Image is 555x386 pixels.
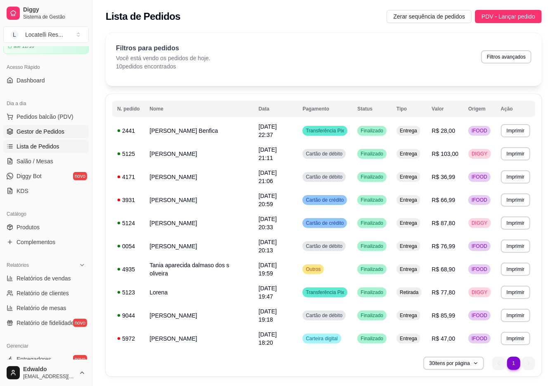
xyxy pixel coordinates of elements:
td: [PERSON_NAME] [145,327,254,350]
div: Gerenciar [3,339,89,353]
a: Lista de Pedidos [3,140,89,153]
a: Relatório de clientes [3,287,89,300]
span: Dashboard [17,76,45,85]
span: IFOOD [470,312,489,319]
span: Finalizado [359,266,385,273]
th: Origem [463,101,496,117]
span: Zerar sequência de pedidos [393,12,465,21]
span: Cartão de débito [304,243,344,249]
span: Cartão de débito [304,151,344,157]
span: Outros [304,266,322,273]
span: Diggy Bot [17,172,42,180]
span: Entregadores [17,355,51,363]
span: Entrega [398,266,419,273]
button: Imprimir [501,147,530,160]
span: [DATE] 20:13 [259,239,277,254]
span: Relatórios [7,262,29,268]
span: [EMAIL_ADDRESS][DOMAIN_NAME] [23,373,76,380]
article: até 12/10 [14,43,34,49]
button: Zerar sequência de pedidos [387,10,472,23]
span: Finalizado [359,289,385,296]
p: Você está vendo os pedidos de hoje. [116,54,210,62]
span: Cartão de débito [304,312,344,319]
th: Nome [145,101,254,117]
span: Finalizado [359,335,385,342]
button: Imprimir [501,240,530,253]
td: [PERSON_NAME] Benfica [145,119,254,142]
th: Status [352,101,392,117]
span: Entrega [398,151,419,157]
li: pagination item 1 active [507,357,520,370]
span: Finalizado [359,174,385,180]
span: Entrega [398,127,419,134]
th: Pagamento [298,101,352,117]
span: R$ 103,00 [432,151,458,157]
span: [DATE] 19:47 [259,285,277,300]
span: IFOOD [470,127,489,134]
span: Finalizado [359,220,385,226]
a: KDS [3,184,89,198]
th: Tipo [392,101,427,117]
button: 30itens por página [423,357,484,370]
span: Entrega [398,335,419,342]
div: 5125 [117,150,140,158]
span: IFOOD [470,197,489,203]
span: R$ 47,00 [432,335,455,342]
span: Relatório de mesas [17,304,66,312]
th: N. pedido [112,101,145,117]
span: R$ 28,00 [432,127,455,134]
button: Imprimir [501,309,530,322]
span: Entrega [398,220,419,226]
span: Cartão de débito [304,174,344,180]
span: R$ 66,99 [432,197,455,203]
span: [DATE] 19:59 [259,262,277,277]
td: [PERSON_NAME] [145,212,254,235]
div: Catálogo [3,207,89,221]
div: 3931 [117,196,140,204]
span: Carteira digital [304,335,339,342]
span: R$ 68,90 [432,266,455,273]
button: Imprimir [501,332,530,345]
a: Dashboard [3,74,89,87]
th: Data [254,101,298,117]
span: Cartão de crédito [304,220,345,226]
span: Produtos [17,223,40,231]
div: 5123 [117,288,140,297]
span: Finalizado [359,127,385,134]
a: Relatórios de vendas [3,272,89,285]
button: Imprimir [501,263,530,276]
span: [DATE] 21:06 [259,169,277,184]
span: Entrega [398,312,419,319]
span: DIGGY [470,289,489,296]
button: Imprimir [501,124,530,137]
a: Relatório de mesas [3,301,89,315]
button: Pedidos balcão (PDV) [3,110,89,123]
span: Transferência Pix [304,289,346,296]
button: Imprimir [501,170,530,184]
span: [DATE] 20:59 [259,193,277,207]
button: Select a team [3,26,89,43]
span: Cartão de crédito [304,197,345,203]
td: [PERSON_NAME] [145,304,254,327]
p: 10 pedidos encontrados [116,62,210,71]
a: DiggySistema de Gestão [3,3,89,23]
span: Pedidos balcão (PDV) [17,113,73,121]
span: Entrega [398,174,419,180]
a: Salão / Mesas [3,155,89,168]
button: Imprimir [501,217,530,230]
span: R$ 87,80 [432,220,455,226]
span: DIGGY [470,220,489,226]
span: Complementos [17,238,55,246]
td: Lorena [145,281,254,304]
span: IFOOD [470,266,489,273]
th: Valor [427,101,463,117]
span: [DATE] 22:37 [259,123,277,138]
td: [PERSON_NAME] [145,142,254,165]
a: Gestor de Pedidos [3,125,89,138]
button: Edwaldo[EMAIL_ADDRESS][DOMAIN_NAME] [3,363,89,383]
span: Relatórios de vendas [17,274,71,282]
td: Tania aparecida dalmaso dos s oliveira [145,258,254,281]
h2: Lista de Pedidos [106,10,180,23]
span: PDV - Lançar pedido [482,12,535,21]
span: Relatório de fidelidade [17,319,74,327]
